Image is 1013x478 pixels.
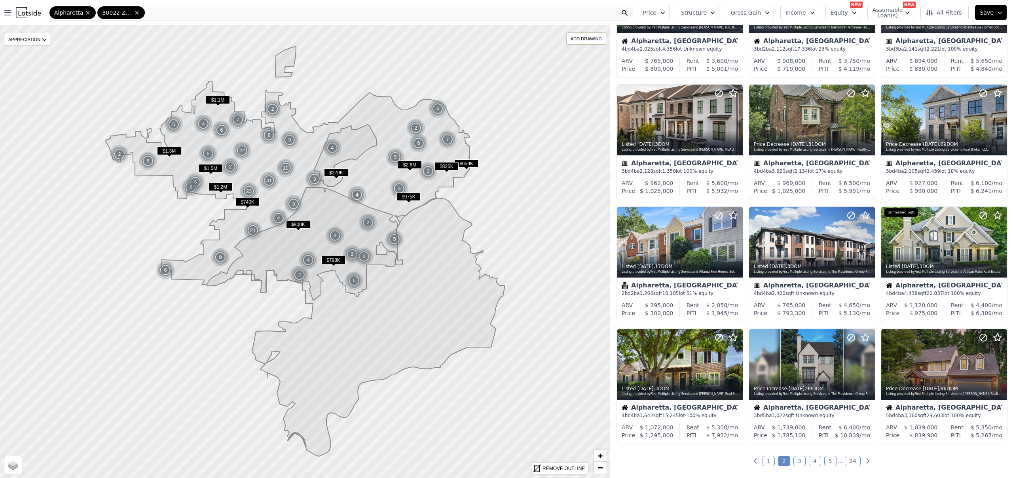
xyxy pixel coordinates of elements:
[831,301,870,309] div: /mo
[324,168,348,180] div: $270K
[964,57,1002,65] div: /mo
[138,151,158,170] img: g1.png
[706,302,727,308] span: $ 2,050
[909,58,937,64] span: $ 894,000
[964,301,1002,309] div: /mo
[239,182,259,201] img: g1.png
[754,160,760,166] img: Townhouse
[276,159,296,178] img: g1.png
[706,310,727,316] span: $ 1,945
[355,247,374,266] img: g1.png
[324,168,348,177] span: $270K
[971,180,992,186] span: $ 6,100
[926,291,943,296] span: 20,037
[622,282,628,289] img: Condominium
[886,141,1003,147] div: Price Decrease , 69 DOM
[347,185,367,204] img: g1.png
[428,99,448,118] img: g1.png
[454,159,478,168] span: $659K
[794,168,808,174] span: 2,134
[622,168,738,174] div: 3 bd 4 ba sqft lot · 100% equity
[749,329,875,444] a: Price Increase [DATE],99DOMListing provided byFirst Multiple Listing Serviceand The Providence Gr...
[110,145,129,164] div: 2
[754,25,871,30] div: Listing provided by First Multiple Listing Service and Berkshire Hathaway HomeServices [US_STATE]...
[640,188,673,194] span: $ 1,025,000
[819,309,829,317] div: PITI
[359,213,378,232] img: g1.png
[749,84,875,200] a: Price Decrease [DATE],31DOMListing provided byFirst Multiple Listing Serviceand [PERSON_NAME] Rea...
[269,209,288,228] img: g1.png
[920,5,969,20] button: All Filters
[199,164,223,172] span: $1.5M
[838,66,859,72] span: $ 4,119
[926,46,940,52] span: 2,221
[881,84,1007,200] a: Price Decrease [DATE],69DOMListing provided byFirst Multiple Listing Serviceand Real Broker, LLC....
[622,385,739,392] div: Listed , 3 DOM
[777,66,805,72] span: $ 719,000
[886,65,899,73] div: Price
[902,264,918,269] time: 2025-09-11 08:00
[726,5,774,20] button: Gross Gain
[305,170,324,189] img: g1.png
[754,263,871,270] div: Listed , 3 DOM
[622,160,628,166] img: Townhouse
[886,309,899,317] div: Price
[622,263,739,270] div: Listed , 17 DOM
[221,157,240,176] div: 2
[640,46,653,52] span: 2,025
[164,115,184,134] img: g1.png
[923,386,939,391] time: 2025-09-11 01:51
[212,121,231,140] div: 6
[886,25,1003,30] div: Listing provided by First Multiple Listing Service and Atlanta Fine Homes Sotheby's International
[886,179,897,187] div: ARV
[617,84,742,200] a: Listed [DATE],3DOMListing provided byFirst Multiple Listing Serviceand [PERSON_NAME] REALTORSTown...
[971,66,992,72] span: $ 4,840
[211,248,230,267] div: 9
[754,187,767,195] div: Price
[754,270,871,274] div: Listing provided by First Multiple Listing Service and The Providence Group Realty, LLC.
[696,187,738,195] div: /mo
[345,271,364,290] div: 5
[199,144,218,163] img: g1.png
[299,251,318,270] img: g1.png
[645,58,673,64] span: $ 765,000
[110,145,129,164] img: g1.png
[831,57,870,65] div: /mo
[209,183,233,191] span: $1.2M
[838,302,859,308] span: $ 4,650
[622,301,633,309] div: ARV
[951,65,961,73] div: PITI
[886,38,1002,46] div: Alpharetta, [GEOGRAPHIC_DATA]
[622,160,738,168] div: Alpharetta, [GEOGRAPHIC_DATA]
[622,147,739,152] div: Listing provided by First Multiple Listing Service and [PERSON_NAME] REALTORS
[777,302,805,308] span: $ 765,000
[622,290,738,297] div: 2 bd 2 ba sqft lot · 51% equity
[637,142,654,147] time: 2025-09-11 22:33
[359,213,378,232] div: 2
[886,282,892,289] img: House
[706,180,727,186] span: $ 5,600
[951,57,964,65] div: Rent
[622,38,738,46] div: Alpharetta, [GEOGRAPHIC_DATA]
[964,179,1002,187] div: /mo
[696,65,738,73] div: /mo
[434,162,459,174] div: $825K
[622,270,739,274] div: Listing provided by First Multiple Listing Service and Atlanta Fine Homes Sotheby's International
[622,25,739,30] div: Listing provided by First Multiple Listing Service and [PERSON_NAME] [GEOGRAPHIC_DATA]
[622,404,738,412] div: Alpharetta, [GEOGRAPHIC_DATA]
[326,226,345,245] img: g1.png
[645,302,673,308] span: $ 295,000
[622,187,635,195] div: Price
[873,7,898,18] span: Assumable Loan(s)
[819,179,831,187] div: Rent
[323,138,342,157] img: g1.png
[286,220,310,232] div: $800K
[754,147,871,152] div: Listing provided by First Multiple Listing Service and [PERSON_NAME] Realty Atl Perimeter
[645,66,673,72] span: $ 800,000
[951,309,961,317] div: PITI
[951,187,961,195] div: PITI
[825,5,861,20] button: Equity
[199,164,223,176] div: $1.5M
[909,66,937,72] span: $ 830,000
[345,271,364,290] img: g1.png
